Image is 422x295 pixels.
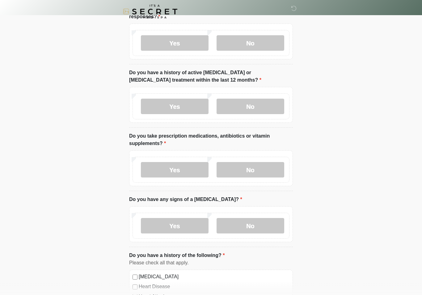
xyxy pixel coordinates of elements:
[129,259,293,267] div: Please check all that apply.
[133,275,137,280] input: [MEDICAL_DATA]
[129,133,293,147] label: Do you take prescription medications, antibiotics or vitamin supplements?
[141,218,209,234] label: Yes
[217,162,284,178] label: No
[141,99,209,114] label: Yes
[141,162,209,178] label: Yes
[141,36,209,51] label: Yes
[129,69,293,84] label: Do you have a history of active [MEDICAL_DATA] or [MEDICAL_DATA] treatment within the last 12 mon...
[139,283,289,291] label: Heart Disease
[217,36,284,51] label: No
[133,285,137,290] input: Heart Disease
[139,273,289,281] label: [MEDICAL_DATA]
[129,196,242,203] label: Do you have any signs of a [MEDICAL_DATA]?
[217,218,284,234] label: No
[129,252,225,259] label: Do you have a history of the following?
[217,99,284,114] label: No
[123,5,177,19] img: It's A Secret Med Spa Logo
